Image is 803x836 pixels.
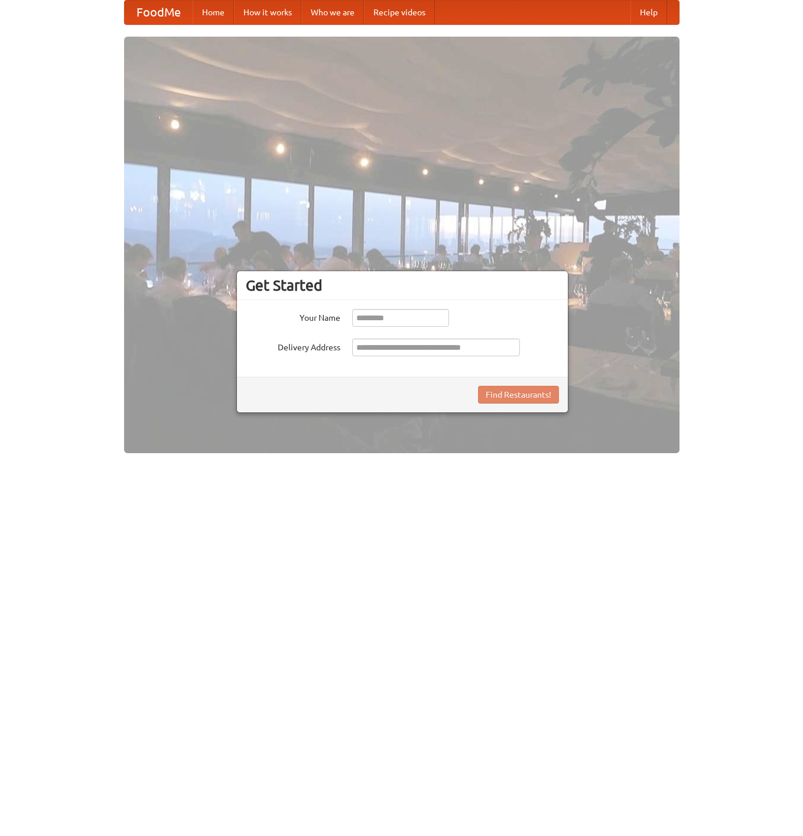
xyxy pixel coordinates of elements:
[246,339,340,353] label: Delivery Address
[364,1,435,24] a: Recipe videos
[234,1,301,24] a: How it works
[630,1,667,24] a: Help
[478,386,559,404] button: Find Restaurants!
[193,1,234,24] a: Home
[301,1,364,24] a: Who we are
[246,277,559,294] h3: Get Started
[125,1,193,24] a: FoodMe
[246,309,340,324] label: Your Name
